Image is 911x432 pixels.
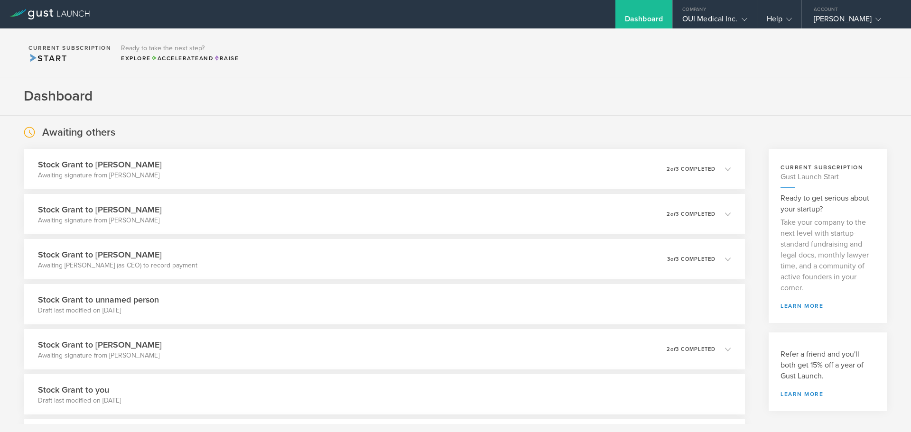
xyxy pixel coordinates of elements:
[38,261,197,270] p: Awaiting [PERSON_NAME] (as CEO) to record payment
[781,303,875,309] a: learn more
[116,38,243,67] div: Ready to take the next step?ExploreAccelerateandRaise
[682,14,747,28] div: OUI Medical Inc.
[38,203,162,216] h3: Stock Grant to [PERSON_NAME]
[767,14,792,28] div: Help
[38,339,162,351] h3: Stock Grant to [PERSON_NAME]
[42,126,115,139] h2: Awaiting others
[781,391,875,397] a: Learn more
[38,384,121,396] h3: Stock Grant to you
[625,14,663,28] div: Dashboard
[667,211,716,217] p: 2 3 completed
[667,166,716,172] p: 2 3 completed
[670,256,676,262] em: of
[38,158,162,171] h3: Stock Grant to [PERSON_NAME]
[670,166,676,172] em: of
[667,347,716,352] p: 2 3 completed
[670,346,676,352] em: of
[151,55,199,62] span: Accelerate
[28,45,111,51] h2: Current Subscription
[214,55,239,62] span: Raise
[28,53,67,64] span: Start
[814,14,894,28] div: [PERSON_NAME]
[781,193,875,215] h3: Ready to get serious about your startup?
[781,163,875,172] h3: current subscription
[38,216,162,225] p: Awaiting signature from [PERSON_NAME]
[670,211,676,217] em: of
[781,217,875,294] p: Take your company to the next level with startup-standard fundraising and legal docs, monthly law...
[781,172,875,183] h4: Gust Launch Start
[151,55,214,62] span: and
[781,349,875,382] h3: Refer a friend and you'll both get 15% off a year of Gust Launch.
[38,294,159,306] h3: Stock Grant to unnamed person
[667,257,716,262] p: 3 3 completed
[121,45,239,52] h3: Ready to take the next step?
[38,396,121,405] p: Draft last modified on [DATE]
[38,306,159,315] p: Draft last modified on [DATE]
[38,171,162,180] p: Awaiting signature from [PERSON_NAME]
[38,248,197,261] h3: Stock Grant to [PERSON_NAME]
[38,351,162,360] p: Awaiting signature from [PERSON_NAME]
[121,54,239,63] div: Explore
